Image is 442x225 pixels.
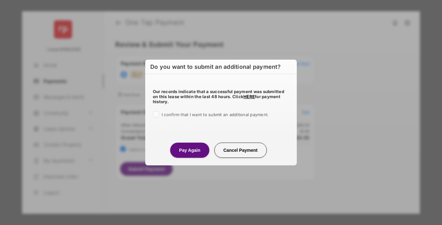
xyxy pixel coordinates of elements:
[145,60,297,74] h6: Do you want to submit an additional payment?
[170,143,209,158] button: Pay Again
[243,94,255,99] a: HERE
[214,143,267,158] button: Cancel Payment
[162,112,269,117] span: I confirm that I want to submit an additional payment.
[153,89,289,104] h5: Our records indicate that a successful payment was submitted on this lease within the last 48 hou...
